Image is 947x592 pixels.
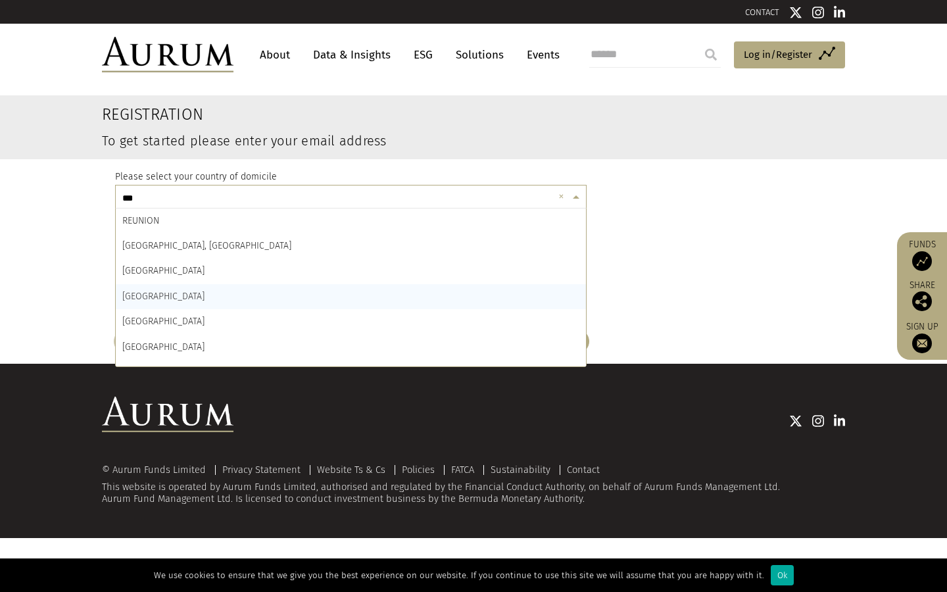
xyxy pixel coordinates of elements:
[407,43,439,67] a: ESG
[491,464,550,476] a: Sustainability
[734,41,845,69] a: Log in/Register
[122,341,205,353] span: [GEOGRAPHIC_DATA]
[115,208,587,367] ng-dropdown-panel: Options list
[122,240,291,251] span: [GEOGRAPHIC_DATA], [GEOGRAPHIC_DATA]
[451,464,474,476] a: FATCA
[745,7,779,17] a: CONTACT
[122,265,205,276] span: [GEOGRAPHIC_DATA]
[912,291,932,311] img: Share this post
[904,239,940,271] a: Funds
[789,414,802,428] img: Twitter icon
[122,215,159,226] span: REUNION
[834,414,846,428] img: Linkedin icon
[449,43,510,67] a: Solutions
[744,47,812,62] span: Log in/Register
[904,321,940,353] a: Sign up
[402,464,435,476] a: Policies
[102,105,718,124] h2: Registration
[558,190,570,205] span: Clear all
[253,43,297,67] a: About
[317,464,385,476] a: Website Ts & Cs
[122,291,205,302] span: [GEOGRAPHIC_DATA]
[102,397,233,432] img: Aurum Logo
[102,134,718,147] h3: To get started please enter your email address
[114,329,180,354] button: BACK
[122,316,205,327] span: [GEOGRAPHIC_DATA]
[812,414,824,428] img: Instagram icon
[904,281,940,311] div: Share
[834,6,846,19] img: Linkedin icon
[115,169,277,185] label: Please select your country of domicile
[912,251,932,271] img: Access Funds
[102,465,212,475] div: © Aurum Funds Limited
[102,37,233,72] img: Aurum
[912,333,932,353] img: Sign up to our newsletter
[222,464,301,476] a: Privacy Statement
[698,41,724,68] input: Submit
[812,6,824,19] img: Instagram icon
[306,43,397,67] a: Data & Insights
[567,464,600,476] a: Contact
[789,6,802,19] img: Twitter icon
[102,465,845,505] div: This website is operated by Aurum Funds Limited, authorised and regulated by the Financial Conduc...
[520,43,560,67] a: Events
